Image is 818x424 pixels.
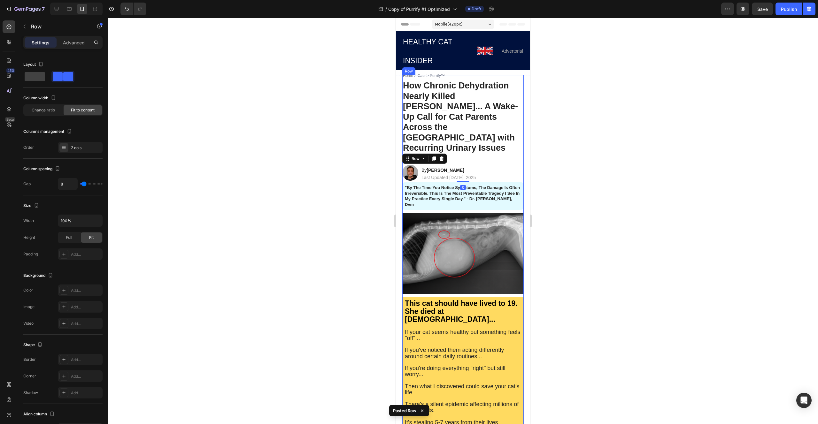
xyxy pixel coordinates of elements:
iframe: Design area [396,18,530,424]
div: Shadow [23,390,38,396]
div: Columns management [23,127,73,136]
div: Color [23,287,33,293]
div: Add... [71,357,101,363]
button: Save [752,3,773,15]
div: Beta [5,117,15,122]
p: Settings [32,39,50,46]
div: Column width [23,94,57,102]
div: Background [23,271,54,280]
span: Fit [89,235,94,240]
div: Add... [71,304,101,310]
div: Add... [71,321,101,327]
span: Change ratio [32,107,55,113]
p: Advanced [63,39,85,46]
span: Full [66,235,72,240]
p: 7 [42,5,45,13]
p: Row [31,23,85,30]
span: Fit to content [71,107,95,113]
div: Layout [23,60,45,69]
input: Auto [58,215,102,226]
div: Add... [71,390,101,396]
span: Copy of Purrify #1 Optimized [388,6,450,12]
div: Video [23,321,34,326]
div: Width [23,218,34,223]
span: / [385,6,387,12]
div: Align column [23,410,56,419]
div: Add... [71,252,101,257]
div: Row [8,50,18,56]
div: Column spacing [23,165,61,173]
div: Size [23,201,40,210]
div: Border [23,357,36,362]
div: Add... [71,288,101,293]
div: Order [23,145,34,150]
div: Undo/Redo [120,3,146,15]
div: Publish [781,6,797,12]
button: Publish [776,3,802,15]
span: It's stealing 5-7 years from their lives. [9,401,104,408]
div: Shape [23,341,44,349]
button: 7 [3,3,48,15]
div: Padding [23,251,38,257]
div: Height [23,235,35,240]
div: 450 [6,68,15,73]
span: Save [757,6,768,12]
div: Image [23,304,35,310]
span: Draft [472,6,481,12]
p: Pasted Row [393,407,416,414]
div: Gap [23,181,31,187]
div: Add... [71,374,101,379]
div: Open Intercom Messenger [796,393,812,408]
div: Corner [23,373,36,379]
div: 2 cols [71,145,101,151]
input: Auto [58,178,77,190]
